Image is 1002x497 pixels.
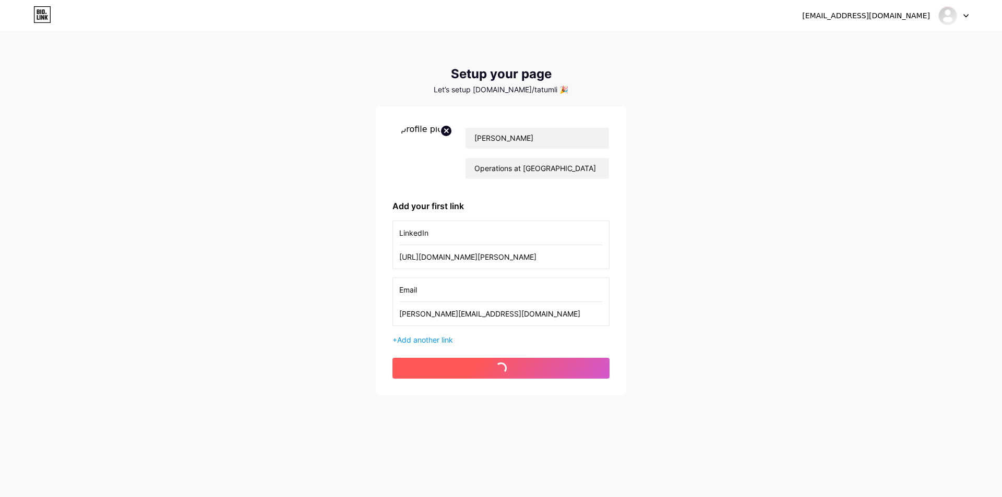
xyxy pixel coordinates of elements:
input: Link name (My Instagram) [399,221,603,245]
div: + [392,334,610,345]
span: Add another link [397,335,453,344]
input: Link name (My Instagram) [399,278,603,301]
div: Add your first link [392,200,610,212]
div: Let’s setup [DOMAIN_NAME]/tatumli 🎉 [376,86,626,94]
div: Setup your page [376,67,626,81]
input: Your name [466,128,609,149]
img: tatumli [938,6,958,26]
img: profile pic [392,123,452,183]
input: bio [466,158,609,179]
input: URL (https://instagram.com/yourname) [399,245,603,269]
div: [EMAIL_ADDRESS][DOMAIN_NAME] [802,10,930,21]
input: URL (https://instagram.com/yourname) [399,302,603,325]
span: get started [470,364,532,373]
